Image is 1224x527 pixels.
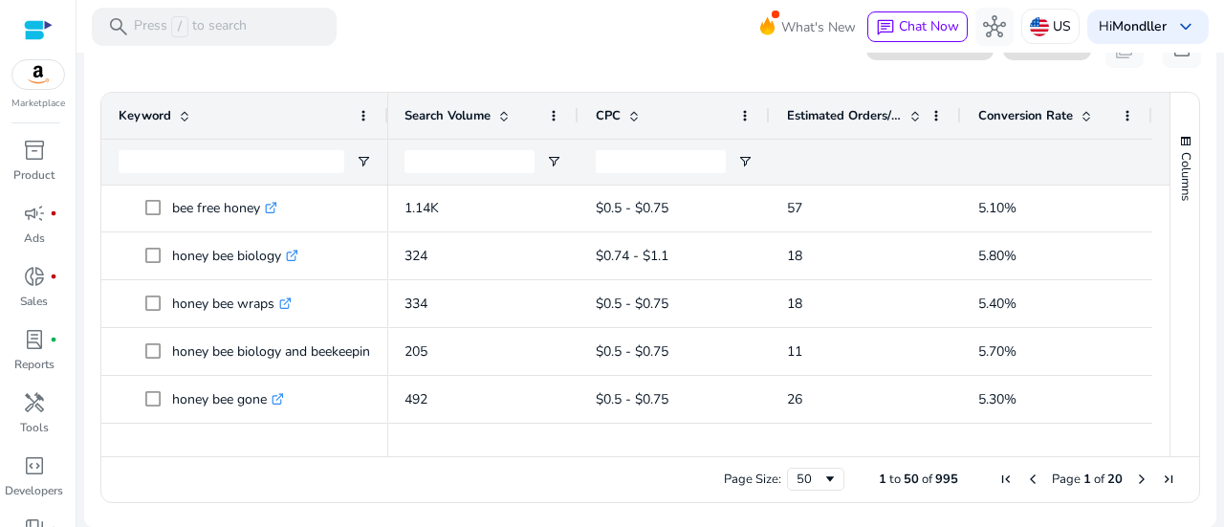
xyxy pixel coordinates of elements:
[20,419,49,436] p: Tools
[787,107,902,124] span: Estimated Orders/Month
[1099,20,1167,33] p: Hi
[787,438,802,456] span: 21
[737,154,753,169] button: Open Filter Menu
[11,97,65,111] p: Marketplace
[1134,472,1149,487] div: Next Page
[978,247,1016,265] span: 5.80%
[978,438,1016,456] span: 5.80%
[998,472,1014,487] div: First Page
[12,60,64,89] img: amazon.svg
[50,273,57,280] span: fiber_manual_record
[787,199,802,217] span: 57
[1025,472,1040,487] div: Previous Page
[978,342,1016,361] span: 5.70%
[978,107,1073,124] span: Conversion Rate
[904,471,919,488] span: 50
[889,471,901,488] span: to
[922,471,932,488] span: of
[20,293,48,310] p: Sales
[23,202,46,225] span: campaign
[404,247,427,265] span: 324
[787,247,802,265] span: 18
[356,154,371,169] button: Open Filter Menu
[5,482,63,499] p: Developers
[1052,471,1081,488] span: Page
[983,15,1006,38] span: hub
[404,199,439,217] span: 1.14K
[23,265,46,288] span: donut_small
[23,391,46,414] span: handyman
[1053,10,1071,43] p: US
[596,390,668,408] span: $0.5 - $0.75
[172,284,292,323] p: honey bee wraps
[1177,152,1194,201] span: Columns
[787,468,844,491] div: Page Size
[172,332,395,371] p: honey bee biology and beekeeping
[1030,17,1049,36] img: us.svg
[1112,17,1167,35] b: Mondller
[404,107,491,124] span: Search Volume
[404,342,427,361] span: 205
[50,209,57,217] span: fiber_manual_record
[172,236,298,275] p: honey bee biology
[172,428,287,467] p: honey bee game
[596,438,668,456] span: $0.5 - $0.75
[1161,472,1176,487] div: Last Page
[797,471,822,488] div: 50
[546,154,561,169] button: Open Filter Menu
[172,380,284,419] p: honey bee gone
[119,150,344,173] input: Keyword Filter Input
[23,454,46,477] span: code_blocks
[978,199,1016,217] span: 5.10%
[975,8,1014,46] button: hub
[134,16,247,37] p: Press to search
[119,107,171,124] span: Keyword
[596,199,668,217] span: $0.5 - $0.75
[787,390,802,408] span: 26
[724,471,781,488] div: Page Size:
[23,139,46,162] span: inventory_2
[404,295,427,313] span: 334
[1174,15,1197,38] span: keyboard_arrow_down
[787,342,802,361] span: 11
[14,356,55,373] p: Reports
[899,17,959,35] span: Chat Now
[787,295,802,313] span: 18
[935,471,958,488] span: 995
[978,295,1016,313] span: 5.40%
[1083,471,1091,488] span: 1
[50,336,57,343] span: fiber_manual_record
[978,390,1016,408] span: 5.30%
[404,150,535,173] input: Search Volume Filter Input
[879,471,886,488] span: 1
[172,188,277,228] p: bee free honey
[404,390,427,408] span: 492
[596,107,621,124] span: CPC
[1094,471,1104,488] span: of
[24,230,45,247] p: Ads
[1107,471,1123,488] span: 20
[171,16,188,37] span: /
[107,15,130,38] span: search
[596,295,668,313] span: $0.5 - $0.75
[596,150,726,173] input: CPC Filter Input
[867,11,968,42] button: chatChat Now
[781,11,856,44] span: What's New
[13,166,55,184] p: Product
[596,342,668,361] span: $0.5 - $0.75
[596,247,668,265] span: $0.74 - $1.1
[876,18,895,37] span: chat
[1170,37,1193,60] span: download
[23,328,46,351] span: lab_profile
